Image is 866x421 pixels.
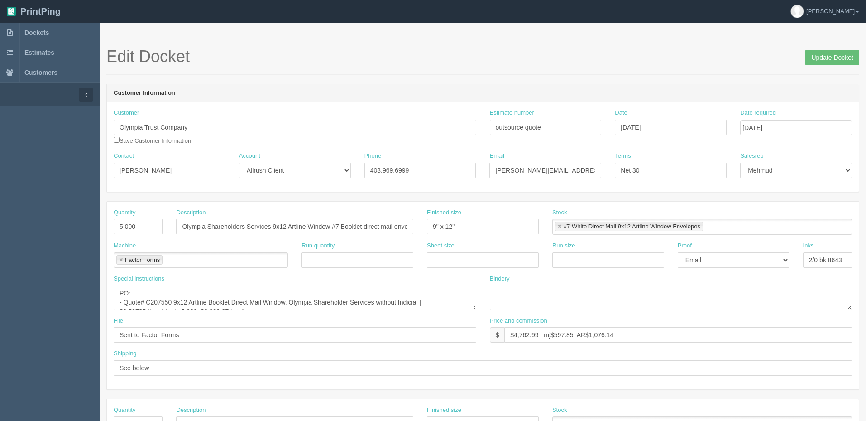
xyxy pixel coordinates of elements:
[564,223,700,229] div: #7 White Direct Mail 9x12 Artline Window Envelopes
[106,48,859,66] h1: Edit Docket
[678,242,692,250] label: Proof
[114,286,476,310] textarea: PO: - Quote# C207550 9x12 Artline Booklet Direct Mail Window, Olympia Shareholder Services withou...
[114,275,164,283] label: Special instructions
[805,50,859,65] input: Update Docket
[114,406,135,415] label: Quantity
[107,84,859,102] header: Customer Information
[125,257,160,263] div: Factor Forms
[489,152,504,160] label: Email
[24,49,54,56] span: Estimates
[791,5,804,18] img: avatar_default-7531ab5dedf162e01f1e0bb0964e6a185e93c5c22dfe317fb01d7f8cd2b1632c.jpg
[114,109,476,145] div: Save Customer Information
[301,242,335,250] label: Run quantity
[114,317,123,325] label: File
[490,109,534,117] label: Estimate number
[114,208,135,217] label: Quantity
[427,406,461,415] label: Finished size
[114,120,476,135] input: Enter customer name
[24,69,57,76] span: Customers
[740,152,763,160] label: Salesrep
[239,152,260,160] label: Account
[24,29,49,36] span: Dockets
[490,327,505,343] div: $
[552,406,567,415] label: Stock
[176,208,206,217] label: Description
[427,242,455,250] label: Sheet size
[364,152,382,160] label: Phone
[490,275,510,283] label: Bindery
[114,152,134,160] label: Contact
[427,208,461,217] label: Finished size
[803,242,814,250] label: Inks
[552,242,575,250] label: Run size
[114,109,139,117] label: Customer
[740,109,776,117] label: Date required
[615,152,631,160] label: Terms
[114,242,136,250] label: Machine
[490,317,547,325] label: Price and commission
[615,109,627,117] label: Date
[114,349,137,358] label: Shipping
[7,7,16,16] img: logo-3e63b451c926e2ac314895c53de4908e5d424f24456219fb08d385ab2e579770.png
[552,208,567,217] label: Stock
[176,406,206,415] label: Description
